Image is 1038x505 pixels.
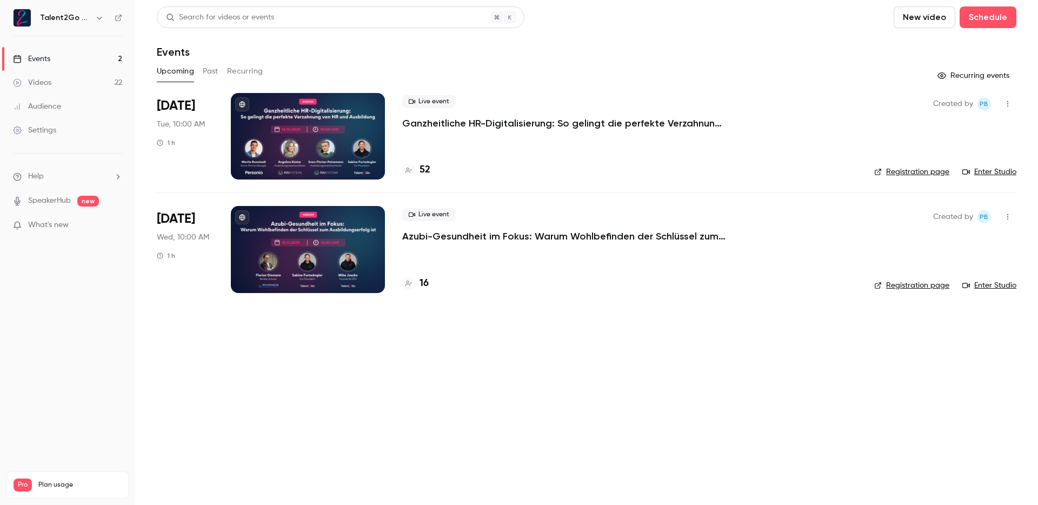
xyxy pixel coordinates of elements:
[420,163,430,177] h4: 52
[77,196,99,207] span: new
[157,97,195,115] span: [DATE]
[980,210,988,223] span: PB
[977,97,990,110] span: Pascal Blot
[166,12,274,23] div: Search for videos or events
[157,206,214,293] div: Nov 12 Wed, 10:00 AM (Europe/Berlin)
[13,101,61,112] div: Audience
[28,220,69,231] span: What's new
[157,119,205,130] span: Tue, 10:00 AM
[962,280,1016,291] a: Enter Studio
[227,63,263,80] button: Recurring
[38,481,122,489] span: Plan usage
[203,63,218,80] button: Past
[962,167,1016,177] a: Enter Studio
[28,195,71,207] a: SpeakerHub
[874,280,949,291] a: Registration page
[28,171,44,182] span: Help
[420,276,429,291] h4: 16
[960,6,1016,28] button: Schedule
[402,276,429,291] a: 16
[157,251,175,260] div: 1 h
[402,95,456,108] span: Live event
[157,232,209,243] span: Wed, 10:00 AM
[980,97,988,110] span: PB
[977,210,990,223] span: Pascal Blot
[13,77,51,88] div: Videos
[933,97,973,110] span: Created by
[14,9,31,26] img: Talent2Go GmbH
[402,230,727,243] a: Azubi-Gesundheit im Fokus: Warum Wohlbefinden der Schlüssel zum Ausbildungserfolg ist 💚
[933,210,973,223] span: Created by
[13,54,50,64] div: Events
[402,208,456,221] span: Live event
[14,479,32,491] span: Pro
[157,138,175,147] div: 1 h
[157,63,194,80] button: Upcoming
[157,93,214,180] div: Oct 14 Tue, 10:00 AM (Europe/Berlin)
[933,67,1016,84] button: Recurring events
[402,163,430,177] a: 52
[157,45,190,58] h1: Events
[874,167,949,177] a: Registration page
[13,171,122,182] li: help-dropdown-opener
[13,125,56,136] div: Settings
[894,6,955,28] button: New video
[157,210,195,228] span: [DATE]
[40,12,91,23] h6: Talent2Go GmbH
[402,117,727,130] a: Ganzheitliche HR-Digitalisierung: So gelingt die perfekte Verzahnung von HR und Ausbildung mit Pe...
